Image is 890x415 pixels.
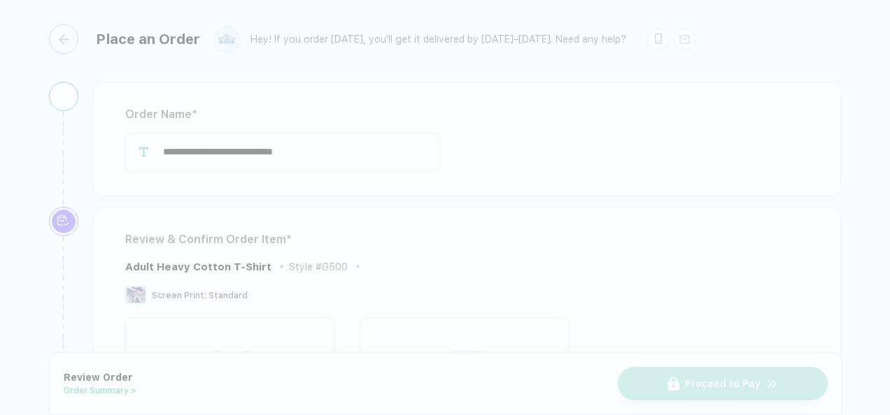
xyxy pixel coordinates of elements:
[64,372,133,383] span: Review Order
[289,261,348,272] div: Style # G500
[125,261,271,273] div: Adult Heavy Cotton T-Shirt
[125,228,809,251] div: Review & Confirm Order Item
[96,31,200,48] div: Place an Order
[125,286,146,304] img: Screen Print
[215,27,239,52] img: user profile
[152,291,206,300] span: Screen Print :
[125,103,809,126] div: Order Name
[209,291,248,300] span: Standard
[64,386,136,395] button: Order Summary >
[250,34,626,45] div: Hey! If you order [DATE], you'll get it delivered by [DATE]–[DATE]. Need any help?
